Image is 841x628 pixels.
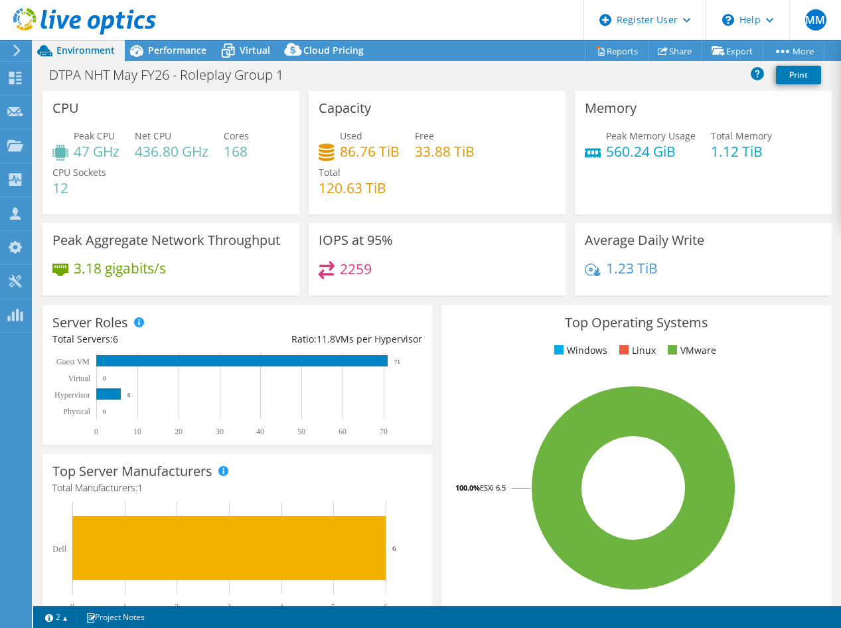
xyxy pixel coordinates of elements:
span: Used [340,129,362,142]
h3: Server Roles [52,315,128,330]
h4: 1.23 TiB [606,261,658,275]
text: 0 [103,408,106,415]
h3: Peak Aggregate Network Throughput [52,233,280,248]
text: 4 [279,602,283,611]
div: Ratio: VMs per Hypervisor [238,332,423,347]
a: More [763,40,824,61]
h4: 560.24 GiB [606,144,696,159]
h3: Capacity [319,101,371,116]
span: MM [805,9,826,31]
h3: CPU [52,101,79,116]
span: Performance [148,44,206,56]
h3: Average Daily Write [585,233,704,248]
text: 0 [103,375,106,382]
tspan: ESXi 6.5 [480,483,506,493]
h3: Top Operating Systems [451,315,821,330]
text: 3 [227,602,231,611]
text: 6 [384,602,388,611]
text: 1 [123,602,127,611]
text: Guest VM [56,357,90,366]
li: VMware [664,343,716,358]
text: 30 [216,427,224,436]
text: 5 [331,602,335,611]
h4: 168 [224,144,249,159]
span: Environment [56,44,115,56]
a: Reports [585,40,649,61]
h4: 120.63 TiB [319,181,386,195]
text: 6 [392,544,396,552]
svg: \n [722,14,734,26]
span: Peak Memory Usage [606,129,696,142]
text: Virtual [68,374,91,383]
span: Total [319,166,341,179]
text: 60 [339,427,346,436]
a: 2 [36,609,77,625]
text: 71 [394,358,400,365]
text: 40 [256,427,264,436]
a: Print [776,66,821,84]
span: CPU Sockets [52,166,106,179]
h3: IOPS at 95% [319,233,393,248]
h3: Top Server Manufacturers [52,464,212,479]
text: 20 [175,427,183,436]
text: 0 [94,427,98,436]
h3: Memory [585,101,637,116]
a: Project Notes [76,609,154,625]
div: Total Servers: [52,332,238,347]
span: Peak CPU [74,129,115,142]
h4: 1.12 TiB [711,144,772,159]
span: Cloud Pricing [303,44,364,56]
h4: 47 GHz [74,144,119,159]
text: 70 [380,427,388,436]
text: Dell [52,544,66,554]
tspan: 100.0% [455,483,480,493]
h4: 3.18 gigabits/s [74,261,166,275]
li: Windows [551,343,607,358]
text: 6 [127,392,131,398]
span: 11.8 [317,333,335,345]
text: 50 [297,427,305,436]
span: Free [415,129,434,142]
span: Total Memory [711,129,772,142]
h4: 12 [52,181,106,195]
li: Linux [616,343,656,358]
a: Export [702,40,763,61]
a: Share [648,40,702,61]
text: 2 [175,602,179,611]
h4: 436.80 GHz [135,144,208,159]
span: Cores [224,129,249,142]
text: Hypervisor [54,390,90,400]
text: 0 [70,602,74,611]
h4: 86.76 TiB [340,144,400,159]
span: Virtual [240,44,270,56]
h4: Total Manufacturers: [52,481,422,495]
span: 1 [137,481,143,494]
text: Physical [63,407,90,416]
h1: DTPA NHT May FY26 - Roleplay Group 1 [43,68,304,82]
text: 10 [133,427,141,436]
h4: 33.88 TiB [415,144,475,159]
span: 6 [113,333,118,345]
span: Net CPU [135,129,171,142]
h4: 2259 [340,262,372,276]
